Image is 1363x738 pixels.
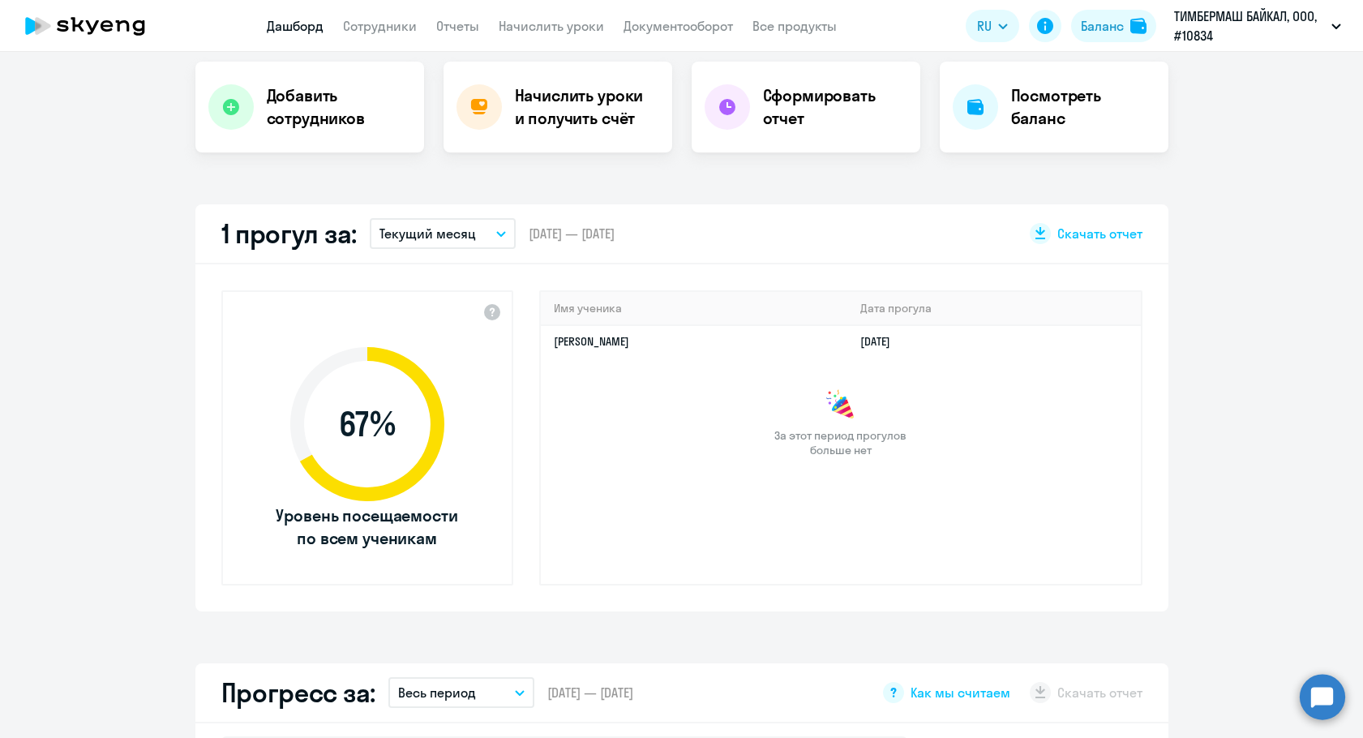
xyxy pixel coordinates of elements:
th: Дата прогула [847,292,1140,325]
button: Текущий месяц [370,218,516,249]
a: Документооборот [624,18,733,34]
h4: Сформировать отчет [763,84,907,130]
p: ТИМБЕРМАШ БАЙКАЛ, ООО, #10834 [1174,6,1325,45]
button: ТИМБЕРМАШ БАЙКАЛ, ООО, #10834 [1166,6,1349,45]
div: Баланс [1081,16,1124,36]
button: Весь период [388,677,534,708]
a: Все продукты [752,18,837,34]
a: Сотрудники [343,18,417,34]
span: За этот период прогулов больше нет [773,428,909,457]
h4: Начислить уроки и получить счёт [515,84,656,130]
span: Скачать отчет [1057,225,1142,242]
button: RU [966,10,1019,42]
span: Уровень посещаемости по всем ученикам [274,504,461,550]
a: [PERSON_NAME] [554,334,629,349]
a: [DATE] [860,334,903,349]
span: Как мы считаем [911,684,1010,702]
th: Имя ученика [541,292,848,325]
h2: 1 прогул за: [221,217,357,250]
h2: Прогресс за: [221,676,375,709]
img: congrats [825,389,857,422]
a: Начислить уроки [499,18,604,34]
img: balance [1130,18,1147,34]
a: Дашборд [267,18,324,34]
button: Балансbalance [1071,10,1156,42]
span: RU [977,16,992,36]
p: Текущий месяц [379,224,476,243]
span: 67 % [274,405,461,444]
span: [DATE] — [DATE] [529,225,615,242]
h4: Добавить сотрудников [267,84,411,130]
span: [DATE] — [DATE] [547,684,633,702]
p: Весь период [398,683,476,702]
h4: Посмотреть баланс [1011,84,1155,130]
a: Отчеты [436,18,479,34]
